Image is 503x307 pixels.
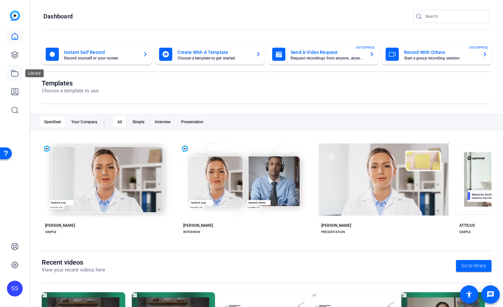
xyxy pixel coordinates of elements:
[461,262,486,269] span: Go to library
[113,117,126,127] div: All
[459,229,471,235] div: SIMPLE
[404,56,477,60] mat-card-subtitle: Start a group recording session
[151,117,175,127] div: Interview
[487,291,494,298] mat-icon: message
[321,223,351,228] div: [PERSON_NAME]
[64,48,137,56] mat-card-title: Instant Self Record
[291,48,364,56] mat-card-title: Send A Video Request
[321,229,345,235] div: PRESENTATION
[42,79,99,87] h1: Templates
[42,266,105,274] p: View your recent videos here
[456,260,491,272] a: Go to library
[183,223,213,228] div: [PERSON_NAME]
[177,117,207,127] div: Presentation
[425,12,485,20] input: Search
[183,229,200,235] div: INTERVIEW
[178,56,251,60] mat-card-subtitle: Choose a template to get started
[43,12,73,20] h1: Dashboard
[10,11,20,21] img: blue-gradient.svg
[382,44,492,65] button: Record With OthersStart a group recording sessionENTERPRISE
[7,281,23,296] div: SS
[459,223,475,228] div: ATTICUS
[404,48,477,56] mat-card-title: Record With Others
[42,87,99,95] p: Choose a template to use
[64,56,137,60] mat-card-subtitle: Record yourself or your screen
[469,45,488,50] span: ENTERPRISE
[42,258,105,266] h1: Recent videos
[291,56,364,60] mat-card-subtitle: Request recordings from anyone, anywhere
[268,44,378,65] button: Send A Video RequestRequest recordings from anyone, anywhereENTERPRISE
[129,117,148,127] div: Simple
[25,69,44,77] div: Library
[465,291,473,298] mat-icon: accessibility
[155,44,265,65] button: Create With A TemplateChoose a template to get started
[45,229,57,235] div: SIMPLE
[356,45,375,50] span: ENTERPRISE
[40,117,65,127] div: OpenReel
[45,223,75,228] div: [PERSON_NAME]
[42,44,152,65] button: Instant Self RecordRecord yourself or your screen
[67,117,101,127] div: Your Company
[178,48,251,56] mat-card-title: Create With A Template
